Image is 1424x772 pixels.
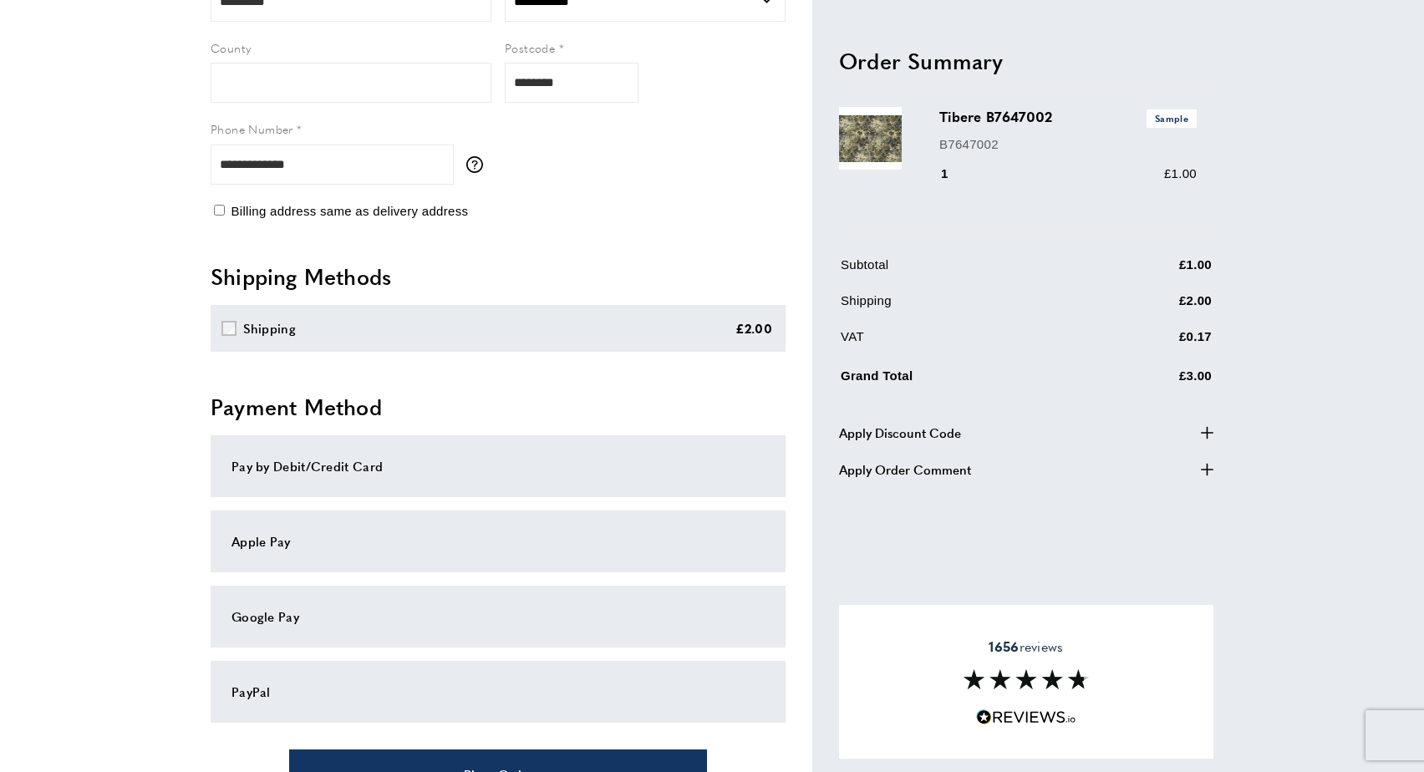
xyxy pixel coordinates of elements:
div: Shipping [243,318,296,338]
td: £2.00 [1096,291,1212,323]
div: PayPal [231,682,765,702]
img: Tibere B7647002 [839,107,902,170]
div: 1 [939,164,972,184]
td: £3.00 [1096,363,1212,399]
p: B7647002 [939,134,1197,154]
span: Apply Discount Code [839,422,961,442]
div: Pay by Debit/Credit Card [231,456,765,476]
img: Reviews section [964,669,1089,689]
h2: Order Summary [839,45,1213,75]
h2: Shipping Methods [211,262,786,292]
td: Subtotal [841,255,1095,287]
span: £1.00 [1164,166,1197,180]
span: County [211,39,251,56]
h2: Payment Method [211,392,786,422]
span: Postcode [505,39,555,56]
td: £0.17 [1096,327,1212,359]
span: Sample [1147,109,1197,127]
div: £2.00 [735,318,773,338]
strong: 1656 [989,637,1019,656]
td: Shipping [841,291,1095,323]
td: £1.00 [1096,255,1212,287]
span: reviews [989,638,1063,655]
div: Google Pay [231,607,765,627]
span: Phone Number [211,120,293,137]
span: Apply Order Comment [839,459,971,479]
img: Reviews.io 5 stars [976,709,1076,725]
span: Billing address same as delivery address [231,204,468,218]
input: Billing address same as delivery address [214,205,225,216]
button: More information [466,156,491,173]
td: VAT [841,327,1095,359]
td: Grand Total [841,363,1095,399]
div: Apple Pay [231,531,765,551]
h3: Tibere B7647002 [939,107,1197,127]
